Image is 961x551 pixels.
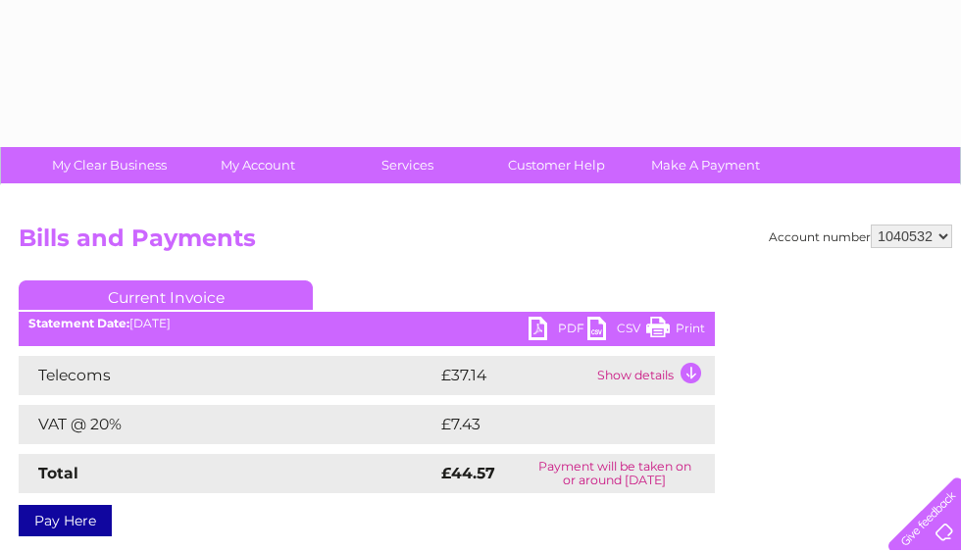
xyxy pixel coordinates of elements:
a: PDF [529,317,587,345]
a: CSV [587,317,646,345]
strong: Total [38,464,78,482]
a: Make A Payment [625,147,786,183]
a: My Clear Business [28,147,190,183]
strong: £44.57 [441,464,495,482]
a: Print [646,317,705,345]
td: Payment will be taken on or around [DATE] [515,454,715,493]
b: Statement Date: [28,316,129,330]
td: VAT @ 20% [19,405,436,444]
a: Pay Here [19,505,112,536]
td: Telecoms [19,356,436,395]
td: £37.14 [436,356,592,395]
td: £7.43 [436,405,669,444]
a: Customer Help [476,147,637,183]
a: Current Invoice [19,280,313,310]
a: My Account [177,147,339,183]
td: Show details [592,356,715,395]
div: [DATE] [19,317,715,330]
div: Account number [769,225,952,248]
h2: Bills and Payments [19,225,952,262]
a: Services [327,147,488,183]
